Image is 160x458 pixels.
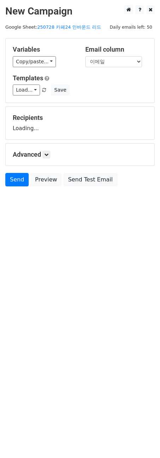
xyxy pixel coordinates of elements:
h5: Advanced [13,151,147,158]
h5: Email column [85,46,147,53]
a: Copy/paste... [13,56,56,67]
button: Save [51,85,69,95]
span: Daily emails left: 50 [107,23,155,31]
a: Send [5,173,29,186]
a: Templates [13,74,43,82]
a: Preview [30,173,62,186]
a: Send Test Email [63,173,117,186]
h2: New Campaign [5,5,155,17]
h5: Recipients [13,114,147,122]
a: Daily emails left: 50 [107,24,155,30]
small: Google Sheet: [5,24,101,30]
div: Loading... [13,114,147,132]
h5: Variables [13,46,75,53]
a: Load... [13,85,40,95]
a: 250728 카페24 인바운드 리드 [37,24,101,30]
